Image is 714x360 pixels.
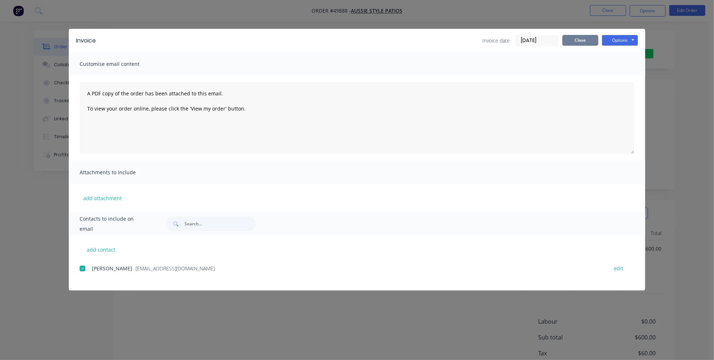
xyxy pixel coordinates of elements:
[610,264,628,273] button: edit
[80,167,159,177] span: Attachments to include
[602,35,638,46] button: Options
[562,35,598,46] button: Close
[80,59,159,69] span: Customise email content
[80,214,148,234] span: Contacts to include on email
[132,265,215,272] span: - [EMAIL_ADDRESS][DOMAIN_NAME]
[482,37,510,44] span: Invoice date
[184,217,256,231] input: Search...
[80,193,125,203] button: add attachment
[80,244,123,255] button: add contact
[92,265,132,272] span: [PERSON_NAME]
[76,36,96,45] div: Invoice
[80,82,634,154] textarea: A PDF copy of the order has been attached to this email. To view your order online, please click ...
